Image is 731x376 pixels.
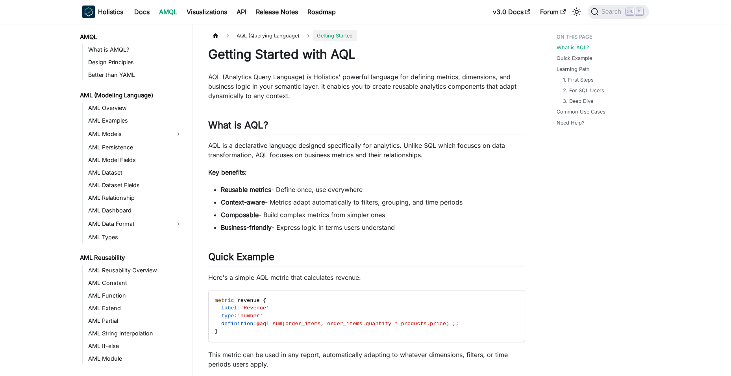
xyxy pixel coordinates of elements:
img: Holistics [82,6,95,18]
span: } [215,328,218,334]
span: label [221,305,237,311]
a: AML Module [86,353,185,364]
a: What is AQL? [557,44,589,51]
nav: Breadcrumbs [208,30,525,41]
a: AML Constant [86,277,185,289]
p: This metric can be used in any report, automatically adapting to whatever dimensions, filters, or... [208,350,525,369]
a: AMQL [154,6,182,18]
strong: Business-friendly [221,223,272,231]
p: AQL is a declarative language designed specifically for analytics. Unlike SQL which focuses on da... [208,141,525,160]
a: API [232,6,251,18]
span: @aql sum(order_items, order_items.quantity * products.price) ;; [257,321,459,327]
a: AML Examples [86,115,185,126]
a: AMQL [78,32,185,43]
b: Holistics [98,7,123,17]
span: metric [215,298,234,303]
a: HolisticsHolistics [82,6,123,18]
p: AQL (Analytics Query Language) is Holistics' powerful language for defining metrics, dimensions, ... [208,72,525,101]
a: Need Help? [557,119,585,127]
li: - Define once, use everywhere [221,185,525,194]
a: Forum [535,6,570,18]
span: definition [221,321,254,327]
li: - Build complex metrics from simpler ones [221,210,525,220]
button: Expand sidebar category 'AML Models' [171,128,185,140]
a: Design Principles [86,57,185,68]
a: AML Model Fields [86,154,185,166]
strong: Reusable metrics [221,186,271,194]
a: 2. For SQL Users [563,87,604,94]
strong: Context-aware [221,198,265,206]
span: Getting Started [313,30,357,41]
a: Better than YAML [86,69,185,80]
h1: Getting Started with AQL [208,47,525,62]
span: revenue [237,298,260,303]
a: Roadmap [303,6,341,18]
span: : [234,313,237,319]
a: AML Dashboard [86,205,185,216]
a: AML Function [86,290,185,301]
li: - Express logic in terms users understand [221,223,525,232]
a: AML If-else [86,341,185,352]
a: AML Dataset [86,167,185,178]
nav: Docs sidebar [74,24,192,376]
a: Learning Path [557,65,590,73]
h2: What is AQL? [208,119,525,134]
span: : [237,305,241,311]
a: Release Notes [251,6,303,18]
a: Quick Example [557,54,592,62]
a: Common Use Cases [557,108,605,115]
a: AML Persistence [86,142,185,153]
a: AML Data Format [86,218,171,230]
a: AML Partial [86,315,185,326]
li: - Metrics adapt automatically to filters, grouping, and time periods [221,197,525,207]
a: AML Dataset Fields [86,180,185,191]
a: AML (Modeling Language) [78,90,185,101]
a: AML Relationship [86,192,185,203]
button: Search (Ctrl+K) [588,5,649,19]
p: Here's a simple AQL metric that calculates revenue: [208,273,525,282]
strong: Composable [221,211,259,219]
span: { [263,298,266,303]
kbd: K [635,8,643,15]
a: Home page [208,30,223,41]
a: AML String Interpolation [86,328,185,339]
span: Search [599,8,626,15]
button: Expand sidebar category 'AML Data Format' [171,218,185,230]
span: : [253,321,256,327]
a: What is AMQL? [86,44,185,55]
a: v3.0 Docs [488,6,535,18]
a: AML Types [86,232,185,243]
span: 'Revenue' [241,305,269,311]
span: 'number' [237,313,263,319]
a: AML Reusability Overview [86,265,185,276]
a: 3. Deep Dive [563,97,593,105]
span: AQL (Querying Language) [233,30,304,41]
a: AML Models [86,128,171,140]
button: Switch between dark and light mode (currently light mode) [570,6,583,18]
a: Docs [130,6,154,18]
a: Visualizations [182,6,232,18]
a: AML Overview [86,102,185,114]
span: type [221,313,234,319]
a: AML Reusability [78,252,185,263]
strong: Key benefits: [208,168,247,176]
a: AML Extend [86,303,185,314]
h2: Quick Example [208,251,525,266]
a: 1. First Steps [563,76,594,84]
